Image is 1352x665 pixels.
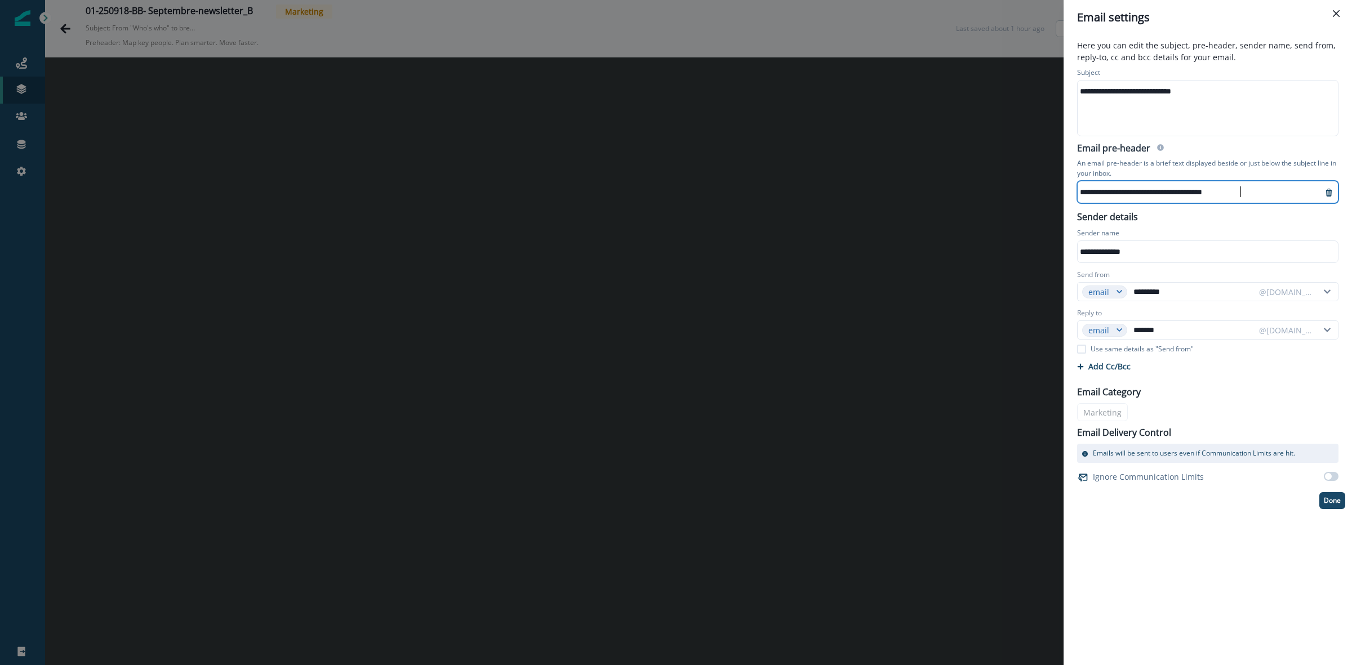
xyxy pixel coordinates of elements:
[1088,324,1111,336] div: email
[1324,497,1341,505] p: Done
[1259,286,1313,298] div: @[DOMAIN_NAME]
[1077,143,1150,156] h2: Email pre-header
[1070,208,1145,224] p: Sender details
[1093,471,1204,483] p: Ignore Communication Limits
[1077,228,1119,240] p: Sender name
[1077,270,1110,280] label: Send from
[1259,324,1313,336] div: @[DOMAIN_NAME]
[1077,385,1141,399] p: Email Category
[1077,361,1131,372] button: Add Cc/Bcc
[1091,344,1194,354] p: Use same details as "Send from"
[1088,286,1111,298] div: email
[1077,68,1100,80] p: Subject
[1319,492,1345,509] button: Done
[1070,39,1345,65] p: Here you can edit the subject, pre-header, sender name, send from, reply-to, cc and bcc details f...
[1077,9,1338,26] div: Email settings
[1077,426,1171,439] p: Email Delivery Control
[1077,156,1338,181] p: An email pre-header is a brief text displayed beside or just below the subject line in your inbox.
[1327,5,1345,23] button: Close
[1324,188,1333,197] svg: remove-preheader
[1093,448,1295,458] p: Emails will be sent to users even if Communication Limits are hit.
[1077,308,1102,318] label: Reply to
